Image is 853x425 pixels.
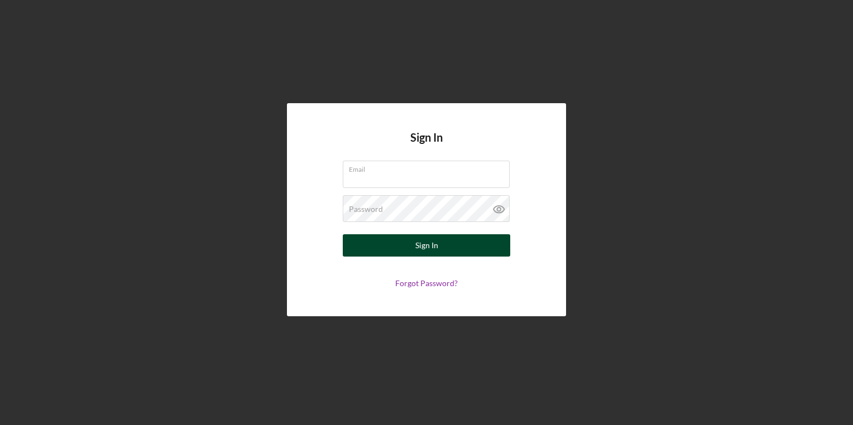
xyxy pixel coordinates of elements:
[395,278,458,288] a: Forgot Password?
[343,234,510,257] button: Sign In
[349,161,510,173] label: Email
[349,205,383,214] label: Password
[415,234,438,257] div: Sign In
[410,131,443,161] h4: Sign In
